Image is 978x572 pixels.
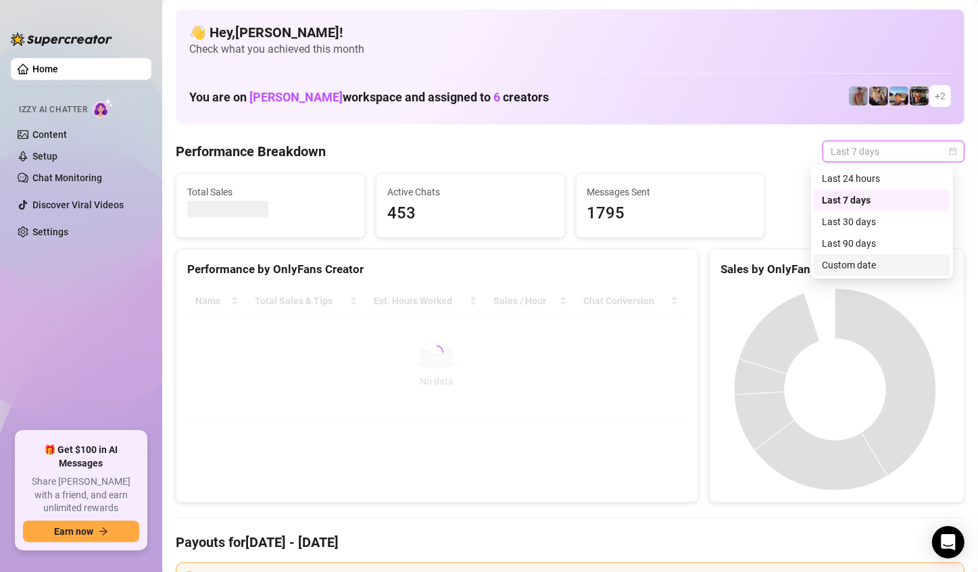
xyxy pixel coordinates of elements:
div: Last 30 days [814,211,950,233]
span: + 2 [935,89,946,103]
a: Discover Viral Videos [32,199,124,210]
div: Last 90 days [822,236,942,251]
span: 1795 [587,201,754,227]
span: calendar [949,147,957,156]
span: Total Sales [187,185,353,199]
span: 🎁 Get $100 in AI Messages [23,444,139,470]
img: logo-BBDzfeDw.svg [11,32,112,46]
a: Chat Monitoring [32,172,102,183]
a: Setup [32,151,57,162]
div: Last 24 hours [814,168,950,189]
div: Performance by OnlyFans Creator [187,260,687,279]
div: Sales by OnlyFans Creator [720,260,953,279]
span: loading [429,344,445,361]
span: [PERSON_NAME] [249,90,343,104]
div: Last 7 days [814,189,950,211]
span: arrow-right [99,527,108,536]
span: 453 [387,201,554,227]
span: Messages Sent [587,185,754,199]
a: Content [32,129,67,140]
h4: 👋 Hey, [PERSON_NAME] ! [189,23,951,42]
img: Joey [849,87,868,105]
img: Zach [889,87,908,105]
span: Last 7 days [831,141,956,162]
h4: Payouts for [DATE] - [DATE] [176,533,964,552]
div: Custom date [822,258,942,272]
div: Last 24 hours [822,171,942,186]
span: Share [PERSON_NAME] with a friend, and earn unlimited rewards [23,475,139,515]
h1: You are on workspace and assigned to creators [189,90,549,105]
div: Last 7 days [822,193,942,208]
a: Home [32,64,58,74]
h4: Performance Breakdown [176,142,326,161]
img: George [869,87,888,105]
span: Izzy AI Chatter [19,103,87,116]
button: Earn nowarrow-right [23,521,139,542]
span: 6 [493,90,500,104]
div: Custom date [814,254,950,276]
div: Last 90 days [814,233,950,254]
img: AI Chatter [93,98,114,118]
img: Nathan [910,87,929,105]
div: Last 30 days [822,214,942,229]
div: Open Intercom Messenger [932,526,964,558]
a: Settings [32,227,68,237]
span: Active Chats [387,185,554,199]
span: Earn now [54,526,93,537]
span: Check what you achieved this month [189,42,951,57]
